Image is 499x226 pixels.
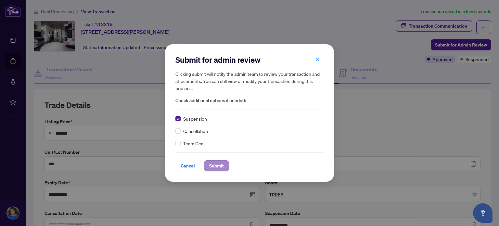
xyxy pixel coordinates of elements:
span: Cancellation [183,127,208,135]
span: Check additional options if needed: [175,97,324,104]
span: Cancel [181,161,195,171]
span: close [315,57,320,62]
button: Open asap [473,203,493,223]
span: Team Deal [183,140,204,147]
h2: Submit for admin review [175,55,324,65]
span: Submit [209,161,224,171]
span: Suspension [183,115,207,122]
button: Cancel [175,160,200,171]
button: Submit [204,160,229,171]
h5: Clicking submit will notify the admin team to review your transaction and attachments. You can st... [175,70,324,92]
